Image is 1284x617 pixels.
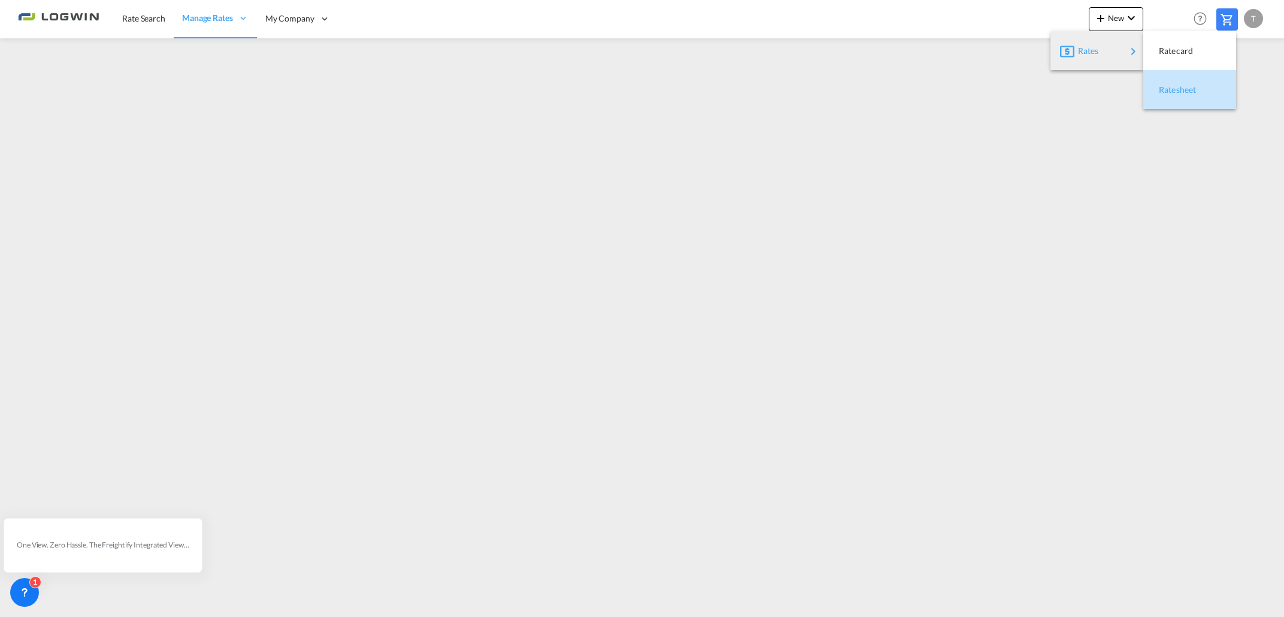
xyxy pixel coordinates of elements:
md-icon: icon-chevron-right [1126,44,1140,59]
span: Rates [1078,39,1092,63]
span: Ratesheet [1159,78,1172,102]
div: Ratesheet [1153,75,1227,105]
div: Ratecard [1153,36,1227,66]
span: Ratecard [1159,39,1172,63]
